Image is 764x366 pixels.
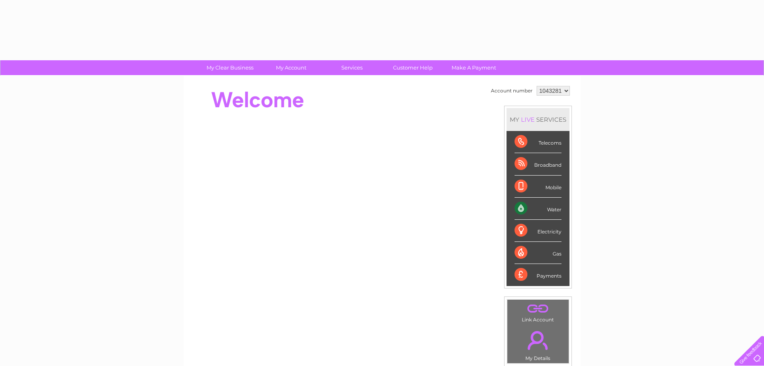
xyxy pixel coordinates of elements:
[515,131,561,153] div: Telecoms
[515,242,561,264] div: Gas
[515,153,561,175] div: Broadband
[507,299,569,325] td: Link Account
[380,60,446,75] a: Customer Help
[319,60,385,75] a: Services
[509,302,567,316] a: .
[507,108,569,131] div: MY SERVICES
[515,264,561,286] div: Payments
[515,198,561,220] div: Water
[258,60,324,75] a: My Account
[515,176,561,198] div: Mobile
[509,326,567,354] a: .
[519,116,536,123] div: LIVE
[507,324,569,364] td: My Details
[441,60,507,75] a: Make A Payment
[197,60,263,75] a: My Clear Business
[489,84,535,98] td: Account number
[515,220,561,242] div: Electricity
